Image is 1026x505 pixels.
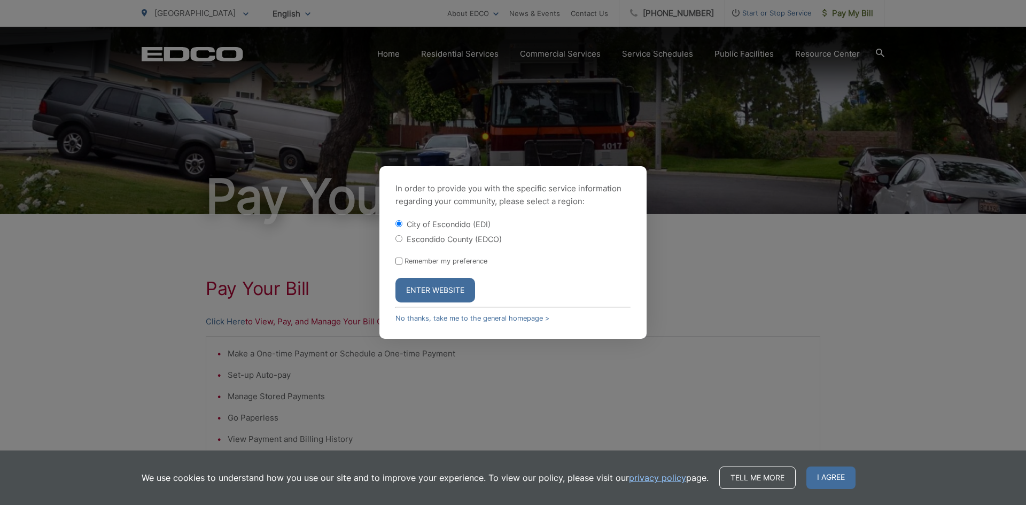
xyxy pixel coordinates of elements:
[629,471,686,484] a: privacy policy
[395,278,475,302] button: Enter Website
[405,257,487,265] label: Remember my preference
[806,467,856,489] span: I agree
[142,471,709,484] p: We use cookies to understand how you use our site and to improve your experience. To view our pol...
[395,182,631,208] p: In order to provide you with the specific service information regarding your community, please se...
[407,220,491,229] label: City of Escondido (EDI)
[395,314,549,322] a: No thanks, take me to the general homepage >
[407,235,502,244] label: Escondido County (EDCO)
[719,467,796,489] a: Tell me more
